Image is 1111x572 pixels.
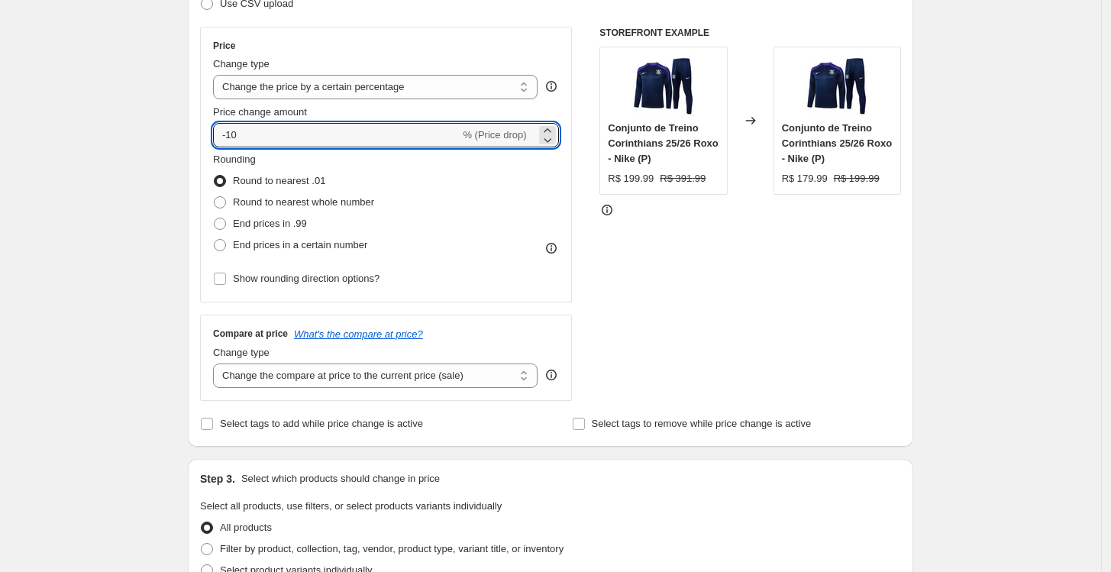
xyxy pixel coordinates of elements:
span: Conjunto de Treino Corinthians 25/26 Roxo - Nike (P) [782,122,892,164]
span: Change type [213,347,270,358]
span: Price change amount [213,106,307,118]
span: Rounding [213,154,256,165]
h6: STOREFRONT EXAMPLE [599,27,901,39]
img: img_9267-eb6ae285ff465d4c2817436255218528-1024-1024_800x-f3a899edb8e860028917527721618047-640-0_f... [806,55,867,116]
div: R$ 199.99 [608,171,654,186]
span: End prices in .99 [233,218,307,229]
span: Conjunto de Treino Corinthians 25/26 Roxo - Nike (P) [608,122,718,164]
span: End prices in a certain number [233,239,367,250]
img: img_9267-eb6ae285ff465d4c2817436255218528-1024-1024_800x-f3a899edb8e860028917527721618047-640-0_f... [633,55,694,116]
h2: Step 3. [200,471,235,486]
input: -15 [213,123,460,147]
button: What's the compare at price? [294,328,423,340]
span: Round to nearest whole number [233,196,374,208]
span: Show rounding direction options? [233,273,379,284]
span: Select tags to add while price change is active [220,418,423,429]
span: Filter by product, collection, tag, vendor, product type, variant title, or inventory [220,543,564,554]
span: Select all products, use filters, or select products variants individually [200,500,502,512]
p: Select which products should change in price [241,471,440,486]
strike: R$ 391.99 [660,171,706,186]
span: All products [220,522,272,533]
span: % (Price drop) [463,129,526,141]
span: Select tags to remove while price change is active [592,418,812,429]
span: Round to nearest .01 [233,175,325,186]
span: Change type [213,58,270,69]
div: help [544,79,559,94]
div: help [544,367,559,383]
strike: R$ 199.99 [834,171,880,186]
div: R$ 179.99 [782,171,828,186]
h3: Compare at price [213,328,288,340]
h3: Price [213,40,235,52]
